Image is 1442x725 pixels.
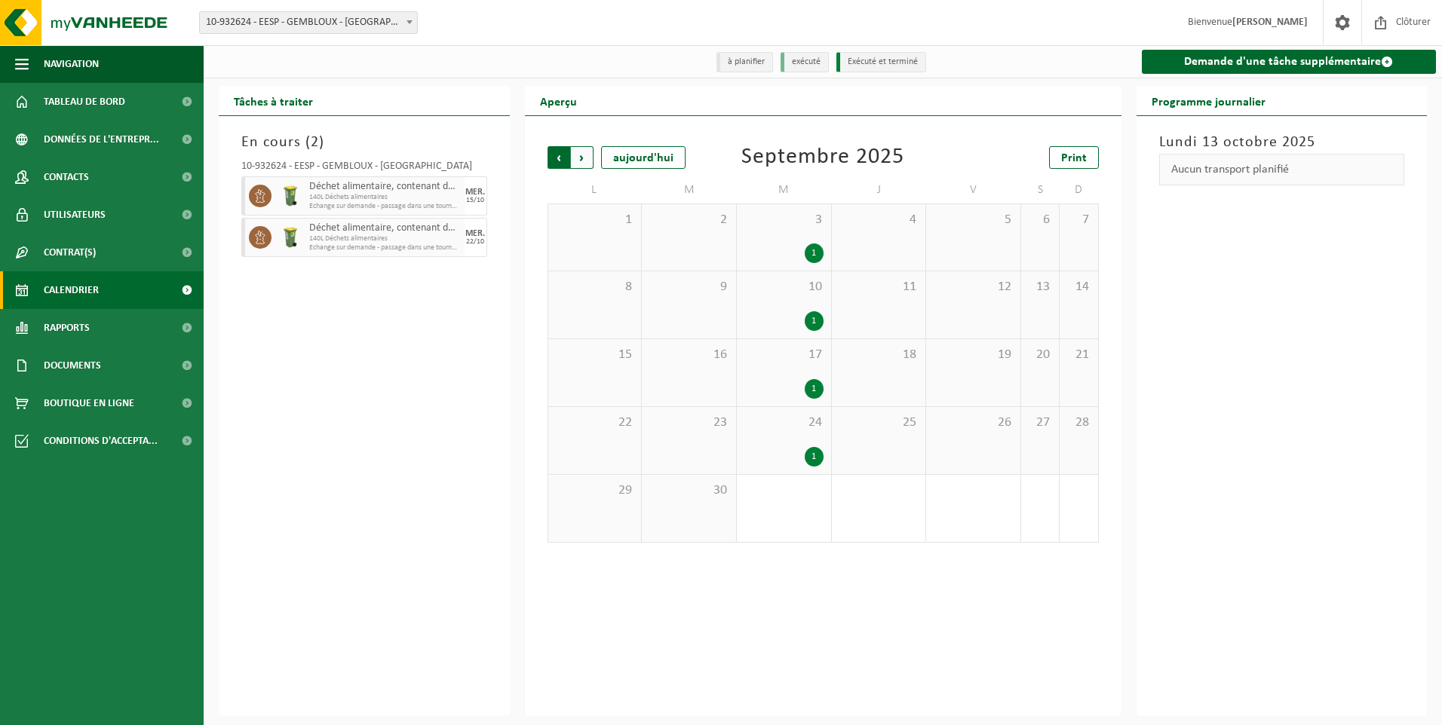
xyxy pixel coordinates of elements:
[466,197,484,204] div: 15/10
[44,422,158,460] span: Conditions d'accepta...
[556,212,634,228] span: 1
[1159,131,1405,154] h3: Lundi 13 octobre 2025
[1159,154,1405,185] div: Aucun transport planifié
[548,146,570,169] span: Précédent
[279,226,302,249] img: WB-0140-HPE-GN-50
[309,202,461,211] span: Echange sur demande - passage dans une tournée fixe (traitement inclus)
[1142,50,1437,74] a: Demande d'une tâche supplémentaire
[781,52,829,72] li: exécuté
[805,379,824,399] div: 1
[241,161,487,176] div: 10-932624 - EESP - GEMBLOUX - [GEOGRAPHIC_DATA]
[556,347,634,363] span: 15
[44,45,99,83] span: Navigation
[44,234,96,271] span: Contrat(s)
[934,347,1013,363] span: 19
[44,121,159,158] span: Données de l'entrepr...
[525,86,592,115] h2: Aperçu
[839,347,919,363] span: 18
[241,131,487,154] h3: En cours ( )
[744,212,824,228] span: 3
[44,196,106,234] span: Utilisateurs
[642,176,737,203] td: M
[1049,146,1099,169] a: Print
[465,229,485,238] div: MER.
[649,482,729,499] span: 30
[1067,212,1090,228] span: 7
[744,415,824,431] span: 24
[1029,415,1051,431] span: 27
[556,482,634,499] span: 29
[44,384,134,422] span: Boutique en ligne
[44,347,101,384] span: Documents
[1067,279,1090,295] span: 14
[737,176,832,203] td: M
[839,415,919,431] span: 25
[219,86,328,115] h2: Tâches à traiter
[836,52,926,72] li: Exécuté et terminé
[44,271,99,309] span: Calendrier
[1029,347,1051,363] span: 20
[1137,86,1281,115] h2: Programme journalier
[556,279,634,295] span: 8
[805,311,824,331] div: 1
[44,83,125,121] span: Tableau de bord
[649,279,729,295] span: 9
[934,415,1013,431] span: 26
[309,222,461,234] span: Déchet alimentaire, contenant des produits d'origine animale, non emballé, catégorie 3
[839,212,919,228] span: 4
[311,135,319,150] span: 2
[556,415,634,431] span: 22
[601,146,686,169] div: aujourd'hui
[200,12,417,33] span: 10-932624 - EESP - GEMBLOUX - GEMBLOUX
[1021,176,1060,203] td: S
[832,176,927,203] td: J
[805,243,824,263] div: 1
[465,188,485,197] div: MER.
[1061,152,1087,164] span: Print
[309,243,461,252] span: Echange sur demande - passage dans une tournée fixe (traitement inclus)
[571,146,594,169] span: Suivant
[1067,347,1090,363] span: 21
[744,347,824,363] span: 17
[741,146,904,169] div: Septembre 2025
[1029,279,1051,295] span: 13
[744,279,824,295] span: 10
[466,238,484,246] div: 22/10
[309,234,461,243] span: 140L Déchets alimentaires
[309,181,461,193] span: Déchet alimentaire, contenant des produits d'origine animale, non emballé, catégorie 3
[1232,17,1308,28] strong: [PERSON_NAME]
[805,447,824,467] div: 1
[199,11,418,34] span: 10-932624 - EESP - GEMBLOUX - GEMBLOUX
[44,309,90,347] span: Rapports
[1029,212,1051,228] span: 6
[309,193,461,202] span: 140L Déchets alimentaires
[649,415,729,431] span: 23
[716,52,773,72] li: à planifier
[1060,176,1098,203] td: D
[279,185,302,207] img: WB-0140-HPE-GN-50
[934,212,1013,228] span: 5
[934,279,1013,295] span: 12
[926,176,1021,203] td: V
[839,279,919,295] span: 11
[649,212,729,228] span: 2
[44,158,89,196] span: Contacts
[1067,415,1090,431] span: 28
[548,176,643,203] td: L
[649,347,729,363] span: 16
